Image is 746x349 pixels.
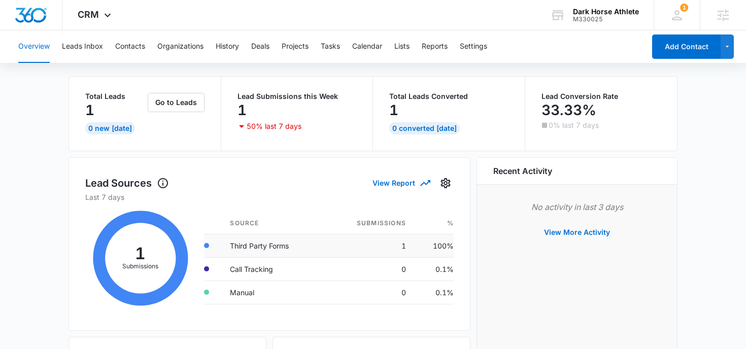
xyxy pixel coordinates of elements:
button: Leads Inbox [62,30,103,63]
div: account id [573,16,639,23]
span: 1 [680,4,688,12]
button: Deals [251,30,269,63]
p: Lead Conversion Rate [541,93,661,100]
p: No activity in last 3 days [493,201,661,213]
td: Call Tracking [222,257,324,281]
td: 1 [325,234,415,257]
td: Manual [222,281,324,304]
button: Calendar [352,30,382,63]
p: Last 7 days [85,192,454,202]
img: logo_orange.svg [16,16,24,24]
button: View Report [372,174,429,192]
p: 50% last 7 days [247,123,301,130]
button: Reports [422,30,448,63]
td: 0 [325,257,415,281]
p: 1 [85,102,94,118]
td: 100% [414,234,454,257]
button: Projects [282,30,309,63]
button: Settings [437,175,454,191]
img: website_grey.svg [16,26,24,34]
h1: Lead Sources [85,176,169,191]
p: 33.33% [541,102,596,118]
div: 0 Converted [DATE] [389,122,460,134]
a: Go to Leads [148,98,205,107]
button: Lists [394,30,410,63]
td: 0 [325,281,415,304]
button: Contacts [115,30,145,63]
span: CRM [78,9,99,20]
div: v 4.0.25 [28,16,50,24]
div: notifications count [680,4,688,12]
button: Overview [18,30,50,63]
p: 1 [389,102,398,118]
img: tab_keywords_by_traffic_grey.svg [101,59,109,67]
th: % [414,213,454,234]
td: Third Party Forms [222,234,324,257]
th: Source [222,213,324,234]
div: Domain Overview [39,60,91,66]
button: Tasks [321,30,340,63]
th: Submissions [325,213,415,234]
div: Keywords by Traffic [112,60,171,66]
div: Domain: [DOMAIN_NAME] [26,26,112,34]
h6: Recent Activity [493,165,552,177]
button: Go to Leads [148,93,205,112]
div: account name [573,8,639,16]
td: 0.1% [414,281,454,304]
p: 0% last 7 days [549,122,599,129]
button: Organizations [157,30,204,63]
button: Add Contact [652,34,721,59]
p: Total Leads [85,93,146,100]
button: Settings [460,30,487,63]
p: Lead Submissions this Week [238,93,357,100]
button: History [216,30,239,63]
button: View More Activity [534,220,620,245]
div: 0 New [DATE] [85,122,135,134]
img: tab_domain_overview_orange.svg [27,59,36,67]
td: 0.1% [414,257,454,281]
p: 1 [238,102,247,118]
p: Total Leads Converted [389,93,508,100]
